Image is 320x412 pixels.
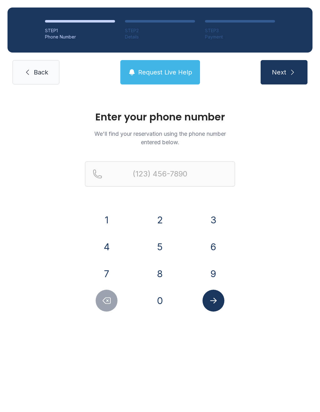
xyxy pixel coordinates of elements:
[45,34,115,40] div: Phone Number
[85,112,235,122] h1: Enter your phone number
[125,28,195,34] div: STEP 2
[125,34,195,40] div: Details
[85,161,235,186] input: Reservation phone number
[202,209,224,231] button: 3
[202,263,224,285] button: 9
[34,68,48,77] span: Back
[149,236,171,258] button: 5
[149,263,171,285] button: 8
[96,236,117,258] button: 4
[149,290,171,312] button: 0
[138,68,192,77] span: Request Live Help
[202,290,224,312] button: Submit lookup form
[96,209,117,231] button: 1
[272,68,286,77] span: Next
[85,130,235,146] p: We'll find your reservation using the phone number entered below.
[45,28,115,34] div: STEP 1
[202,236,224,258] button: 6
[96,290,117,312] button: Delete number
[205,28,275,34] div: STEP 3
[96,263,117,285] button: 7
[149,209,171,231] button: 2
[205,34,275,40] div: Payment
